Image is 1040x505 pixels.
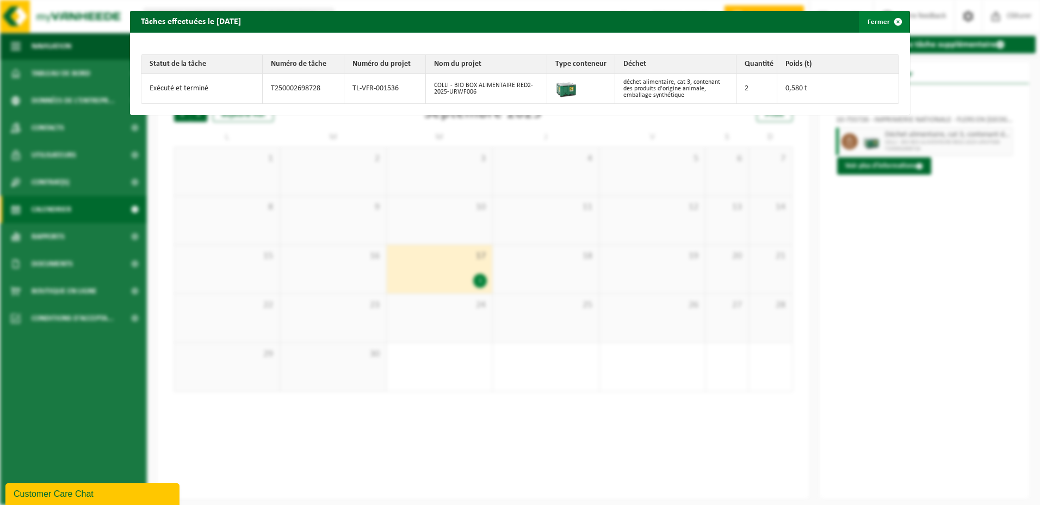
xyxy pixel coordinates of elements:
[555,77,577,98] img: PB-LB-0680-HPE-GN-01
[615,74,736,103] td: déchet alimentaire, cat 3, contenant des produits d'origine animale, emballage synthétique
[736,55,777,74] th: Quantité
[344,55,426,74] th: Numéro du projet
[263,55,344,74] th: Numéro de tâche
[859,11,909,33] button: Fermer
[615,55,736,74] th: Déchet
[426,74,547,103] td: COLLI - BIO BOX ALIMENTAIRE RED2-2025-URWF006
[777,74,899,103] td: 0,580 t
[263,74,344,103] td: T250002698728
[426,55,547,74] th: Nom du projet
[547,55,615,74] th: Type conteneur
[344,74,426,103] td: TL-VFR-001536
[141,55,263,74] th: Statut de la tâche
[736,74,777,103] td: 2
[5,481,182,505] iframe: chat widget
[141,74,263,103] td: Exécuté et terminé
[130,11,252,32] h2: Tâches effectuées le [DATE]
[777,55,899,74] th: Poids (t)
